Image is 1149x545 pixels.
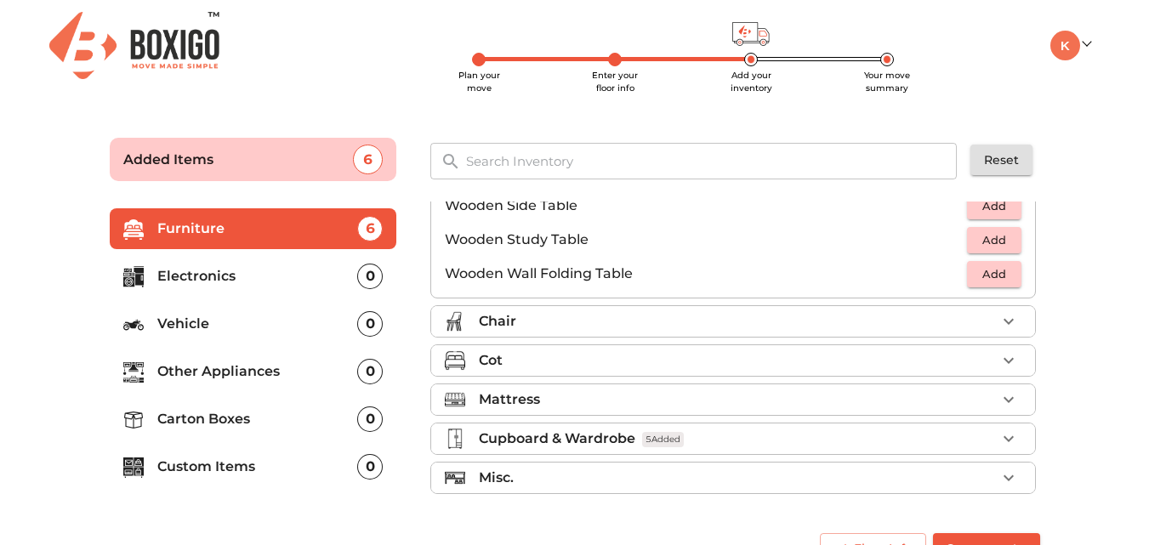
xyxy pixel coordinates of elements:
[976,196,1013,216] span: Add
[445,429,465,449] img: cupboard_wardrobe
[445,468,465,488] img: misc
[157,457,358,477] p: Custom Items
[970,145,1032,176] button: Reset
[445,389,465,410] img: mattress
[592,70,638,94] span: Enter your floor info
[157,219,358,239] p: Furniture
[157,409,358,429] p: Carton Boxes
[157,314,358,334] p: Vehicle
[357,311,383,337] div: 0
[357,406,383,432] div: 0
[357,216,383,241] div: 6
[445,350,465,371] img: cot
[157,361,358,382] p: Other Appliances
[976,264,1013,284] span: Add
[479,429,635,449] p: Cupboard & Wardrobe
[445,264,967,284] p: Wooden Wall Folding Table
[445,311,465,332] img: chair
[123,150,354,170] p: Added Items
[357,359,383,384] div: 0
[458,70,500,94] span: Plan your move
[479,311,516,332] p: Chair
[479,468,514,488] p: Misc.
[642,432,684,448] span: 5 Added
[157,266,358,287] p: Electronics
[479,350,503,371] p: Cot
[976,230,1013,250] span: Add
[967,227,1021,253] button: Add
[49,12,219,79] img: Boxigo
[984,150,1019,171] span: Reset
[445,230,967,250] p: Wooden Study Table
[456,143,969,179] input: Search Inventory
[357,454,383,480] div: 0
[967,261,1021,287] button: Add
[445,196,967,216] p: Wooden Side Table
[479,389,540,410] p: Mattress
[731,70,772,94] span: Add your inventory
[353,145,383,174] div: 6
[967,193,1021,219] button: Add
[357,264,383,289] div: 0
[864,70,910,94] span: Your move summary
